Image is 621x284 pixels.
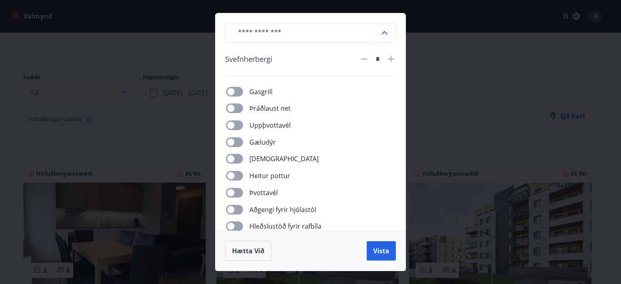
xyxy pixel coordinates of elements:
[249,103,291,113] span: Þráðlaust net
[249,120,291,130] span: Uppþvottavél
[249,188,278,198] span: Þvottavél
[367,241,396,261] button: Vista
[225,54,272,64] span: Svefnherbergi
[232,246,264,255] span: Hætta við
[249,221,321,231] span: Hleðslustöð fyrir rafbíla
[249,171,290,181] span: Heitur pottur
[373,246,389,255] span: Vista
[249,154,319,164] span: [DEMOGRAPHIC_DATA]
[249,205,316,215] span: Aðgengi fyrir hjólastól
[249,87,272,97] span: Gasgrill
[249,137,276,147] span: Gæludýr
[225,241,271,261] button: Hætta við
